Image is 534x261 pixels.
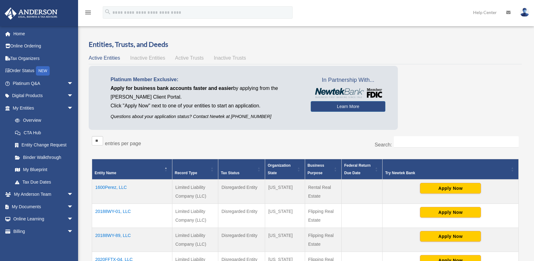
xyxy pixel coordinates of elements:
[311,75,385,85] span: In Partnership With...
[92,180,172,204] td: 1600Perez, LLC
[4,65,83,77] a: Order StatusNEW
[4,27,83,40] a: Home
[4,200,83,213] a: My Documentsarrow_drop_down
[3,7,59,20] img: Anderson Advisors Platinum Portal
[342,159,383,180] th: Federal Return Due Date: Activate to sort
[172,180,218,204] td: Limited Liability Company (LLC)
[305,228,342,252] td: Flipping Real Estate
[4,102,80,114] a: My Entitiesarrow_drop_down
[218,159,265,180] th: Tax Status: Activate to sort
[67,188,80,201] span: arrow_drop_down
[9,126,80,139] a: CTA Hub
[111,101,301,110] p: Click "Apply Now" next to one of your entities to start an application.
[268,163,290,175] span: Organization State
[305,204,342,228] td: Flipping Real Estate
[175,171,197,175] span: Record Type
[36,66,50,76] div: NEW
[111,113,301,121] p: Questions about your application status? Contact Newtek at [PHONE_NUMBER]
[4,77,83,90] a: Platinum Q&Aarrow_drop_down
[218,204,265,228] td: Disregarded Entity
[84,11,92,16] a: menu
[9,114,77,127] a: Overview
[67,77,80,90] span: arrow_drop_down
[111,86,233,91] span: Apply for business bank accounts faster and easier
[4,188,83,201] a: My Anderson Teamarrow_drop_down
[111,84,301,101] p: by applying from the [PERSON_NAME] Client Portal.
[92,159,172,180] th: Entity Name: Activate to invert sorting
[4,213,83,225] a: Online Learningarrow_drop_down
[172,159,218,180] th: Record Type: Activate to sort
[9,139,80,151] a: Entity Change Request
[95,171,116,175] span: Entity Name
[520,8,529,17] img: User Pic
[265,228,305,252] td: [US_STATE]
[375,142,392,147] label: Search:
[89,55,120,61] span: Active Entities
[67,90,80,102] span: arrow_drop_down
[221,171,240,175] span: Tax Status
[218,228,265,252] td: Disregarded Entity
[420,183,481,194] button: Apply Now
[67,200,80,213] span: arrow_drop_down
[218,180,265,204] td: Disregarded Entity
[311,101,385,112] a: Learn More
[265,204,305,228] td: [US_STATE]
[111,75,301,84] p: Platinum Member Exclusive:
[344,163,371,175] span: Federal Return Due Date
[67,213,80,226] span: arrow_drop_down
[4,40,83,52] a: Online Ordering
[4,225,83,238] a: Billingarrow_drop_down
[214,55,246,61] span: Inactive Trusts
[265,159,305,180] th: Organization State: Activate to sort
[67,102,80,115] span: arrow_drop_down
[383,159,519,180] th: Try Newtek Bank : Activate to sort
[89,40,522,49] h3: Entities, Trusts, and Deeds
[172,204,218,228] td: Limited Liability Company (LLC)
[420,231,481,242] button: Apply Now
[84,9,92,16] i: menu
[4,238,83,250] a: Events Calendar
[9,151,80,164] a: Binder Walkthrough
[92,204,172,228] td: 20188WY-01, LLC
[105,141,141,146] label: entries per page
[172,228,218,252] td: Limited Liability Company (LLC)
[175,55,204,61] span: Active Trusts
[305,180,342,204] td: Rental Real Estate
[104,8,111,15] i: search
[130,55,165,61] span: Inactive Entities
[9,164,80,176] a: My Blueprint
[314,88,382,98] img: NewtekBankLogoSM.png
[265,180,305,204] td: [US_STATE]
[4,90,83,102] a: Digital Productsarrow_drop_down
[67,225,80,238] span: arrow_drop_down
[385,169,509,177] div: Try Newtek Bank
[305,159,342,180] th: Business Purpose: Activate to sort
[4,52,83,65] a: Tax Organizers
[420,207,481,218] button: Apply Now
[92,228,172,252] td: 20188WY-89, LLC
[9,176,80,188] a: Tax Due Dates
[308,163,324,175] span: Business Purpose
